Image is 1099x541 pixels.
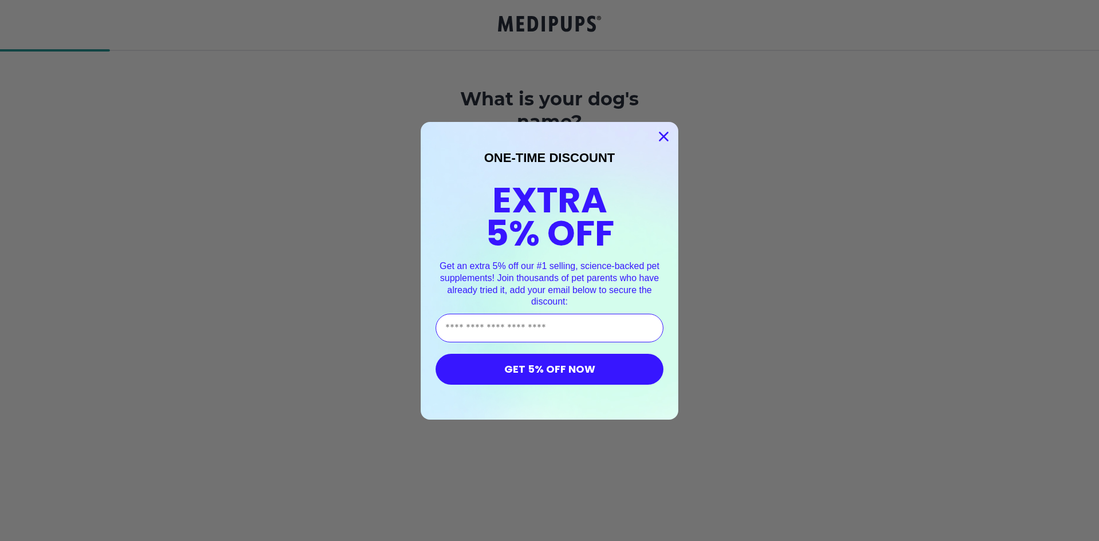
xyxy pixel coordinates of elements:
[492,175,607,225] span: EXTRA
[440,261,659,306] span: Get an extra 5% off our #1 selling, science-backed pet supplements! Join thousands of pet parents...
[484,151,615,165] span: ONE-TIME DISCOUNT
[654,127,674,147] button: Close dialog
[436,354,663,385] button: GET 5% OFF NOW
[485,208,614,258] span: 5% OFF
